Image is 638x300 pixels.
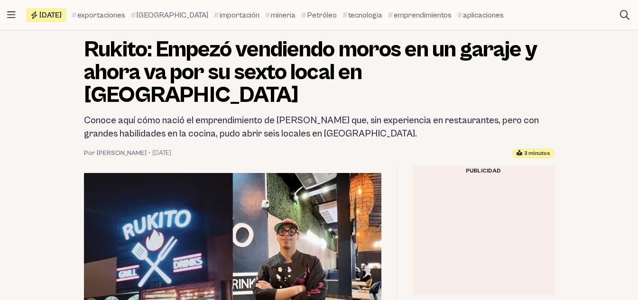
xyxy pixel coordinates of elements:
[152,148,171,158] time: 14 julio, 2023 12:04
[84,148,147,158] a: Por [PERSON_NAME]
[271,9,296,21] span: mineria
[394,9,452,21] span: emprendimientos
[84,114,555,141] h2: Conoce aquí cómo nació el emprendimiento de [PERSON_NAME] que, sin experiencia en restaurantes, p...
[220,9,259,21] span: importación
[72,9,125,21] a: exportaciones
[214,9,259,21] a: importación
[348,9,382,21] span: tecnologia
[412,165,555,177] div: Publicidad
[342,9,382,21] a: tecnologia
[137,9,208,21] span: [GEOGRAPHIC_DATA]
[388,9,452,21] a: emprendimientos
[84,38,555,107] h1: Rukito: Empezó vendiendo moros en un garaje y ahora va por su sexto local en [GEOGRAPHIC_DATA]
[265,9,296,21] a: mineria
[39,11,62,19] span: [DATE]
[463,9,504,21] span: aplicaciones
[457,9,504,21] a: aplicaciones
[77,9,125,21] span: exportaciones
[301,9,337,21] a: Petróleo
[307,9,337,21] span: Petróleo
[148,148,150,158] span: •
[131,9,208,21] a: [GEOGRAPHIC_DATA]
[512,149,555,158] div: Tiempo estimado de lectura: 3 minutos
